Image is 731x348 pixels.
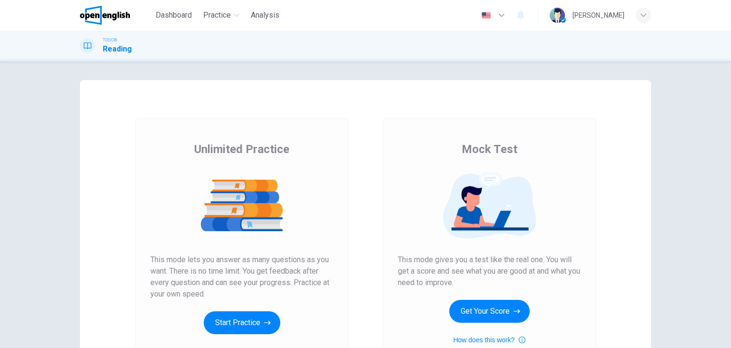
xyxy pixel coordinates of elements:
[449,300,530,323] button: Get Your Score
[80,6,130,25] img: OpenEnglish logo
[156,10,192,21] span: Dashboard
[103,37,117,43] span: TOEIC®
[462,142,517,157] span: Mock Test
[550,8,565,23] img: Profile picture
[480,12,492,19] img: en
[573,10,624,21] div: [PERSON_NAME]
[103,43,132,55] h1: Reading
[152,7,196,24] button: Dashboard
[398,254,581,288] span: This mode gives you a test like the real one. You will get a score and see what you are good at a...
[194,142,289,157] span: Unlimited Practice
[453,334,525,346] button: How does this work?
[150,254,333,300] span: This mode lets you answer as many questions as you want. There is no time limit. You get feedback...
[203,10,231,21] span: Practice
[204,311,280,334] button: Start Practice
[251,10,279,21] span: Analysis
[247,7,283,24] button: Analysis
[80,6,152,25] a: OpenEnglish logo
[199,7,243,24] button: Practice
